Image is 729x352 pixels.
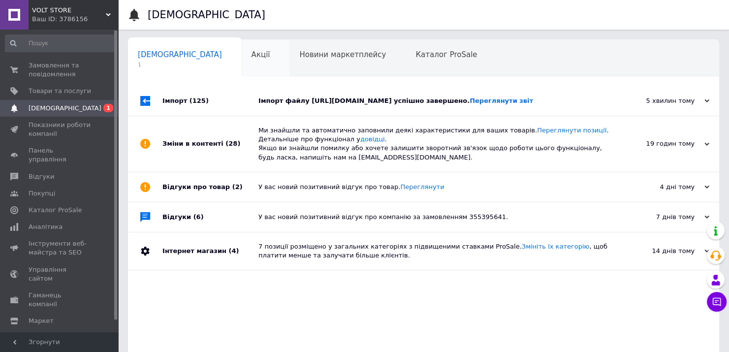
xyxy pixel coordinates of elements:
div: Відгуки [162,202,258,232]
div: Ваш ID: 3786156 [32,15,118,24]
div: Зміни в контенті [162,116,258,172]
div: 7 позиції розміщено у загальних категоріях з підвищеними ставками ProSale. , щоб платити менше та... [258,242,611,260]
span: Каталог ProSale [415,50,477,59]
a: Переглянути [400,183,444,191]
span: (4) [228,247,239,255]
div: 19 годин тому [611,139,709,148]
span: Управління сайтом [29,265,91,283]
span: [DEMOGRAPHIC_DATA] [138,50,222,59]
a: Переглянути звіт [470,97,533,104]
span: VOLT STORE [32,6,106,15]
div: Ми знайшли та автоматично заповнили деякі характеристики для ваших товарів. . Детальніше про функ... [258,126,611,162]
div: 5 хвилин тому [611,96,709,105]
div: Відгуки про товар [162,172,258,202]
span: Панель управління [29,146,91,164]
span: (2) [232,183,243,191]
span: 1 [103,104,113,112]
div: У вас новий позитивний відгук про товар. [258,183,611,192]
span: Маркет [29,317,54,325]
div: 4 дні тому [611,183,709,192]
div: 14 днів тому [611,247,709,256]
a: довідці [360,135,385,143]
span: Аналітика [29,223,63,231]
span: (125) [190,97,209,104]
div: Інтернет магазин [162,232,258,270]
button: Чат з покупцем [707,292,727,312]
div: У вас новий позитивний відгук про компанію за замовленням 355395641. [258,213,611,222]
span: (28) [225,140,240,147]
span: (6) [193,213,204,221]
span: Акції [252,50,270,59]
span: [DEMOGRAPHIC_DATA] [29,104,101,113]
input: Пошук [5,34,116,52]
span: Відгуки [29,172,54,181]
span: Замовлення та повідомлення [29,61,91,79]
a: Переглянути позиції [537,127,606,134]
div: Імпорт файлу [URL][DOMAIN_NAME] успішно завершено. [258,96,611,105]
div: Імпорт [162,86,258,116]
a: Змініть їх категорію [522,243,590,250]
span: Покупці [29,189,55,198]
span: Показники роботи компанії [29,121,91,138]
span: Товари та послуги [29,87,91,96]
span: Новини маркетплейсу [299,50,386,59]
span: 1 [138,61,222,68]
h1: [DEMOGRAPHIC_DATA] [148,9,265,21]
span: Інструменти веб-майстра та SEO [29,239,91,257]
div: 7 днів тому [611,213,709,222]
span: Каталог ProSale [29,206,82,215]
span: Гаманець компанії [29,291,91,309]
